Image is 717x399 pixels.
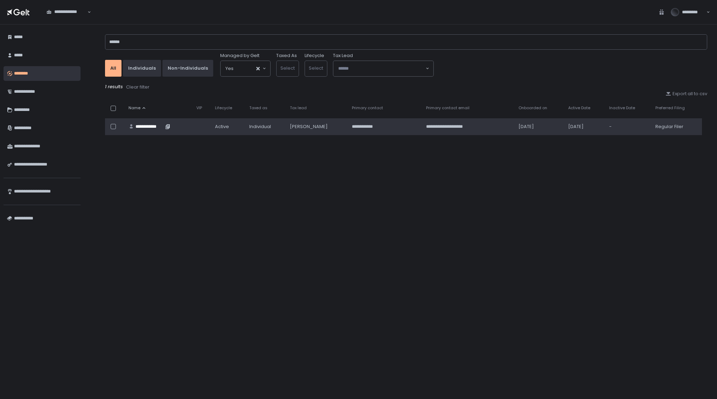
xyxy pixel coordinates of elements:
[338,65,425,72] input: Search for option
[126,84,150,91] button: Clear filter
[105,60,121,77] button: All
[215,124,229,130] span: active
[128,65,156,71] div: Individuals
[162,60,213,77] button: Non-Individuals
[249,124,281,130] div: Individual
[123,60,161,77] button: Individuals
[518,105,547,111] span: Onboarded on
[280,65,295,71] span: Select
[655,124,698,130] div: Regular Filer
[305,52,324,59] label: Lifecycle
[256,67,260,70] button: Clear Selected
[568,124,601,130] div: [DATE]
[47,15,87,22] input: Search for option
[168,65,208,71] div: Non-Individuals
[290,124,343,130] div: [PERSON_NAME]
[105,84,707,91] div: 1 results
[221,61,270,76] div: Search for option
[333,61,433,76] div: Search for option
[666,91,707,97] button: Export all to csv
[518,124,560,130] div: [DATE]
[234,65,256,72] input: Search for option
[215,105,232,111] span: Lifecycle
[276,52,297,59] label: Taxed As
[426,105,469,111] span: Primary contact email
[126,84,149,90] div: Clear filter
[220,52,259,59] span: Managed by Gelt
[609,124,647,130] div: -
[290,105,307,111] span: Tax lead
[609,105,635,111] span: Inactive Date
[196,105,202,111] span: VIP
[128,105,140,111] span: Name
[110,65,116,71] div: All
[249,105,267,111] span: Taxed as
[309,65,323,71] span: Select
[655,105,685,111] span: Preferred Filing
[352,105,383,111] span: Primary contact
[568,105,590,111] span: Active Date
[225,65,234,72] span: Yes
[333,52,353,59] span: Tax Lead
[42,5,91,20] div: Search for option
